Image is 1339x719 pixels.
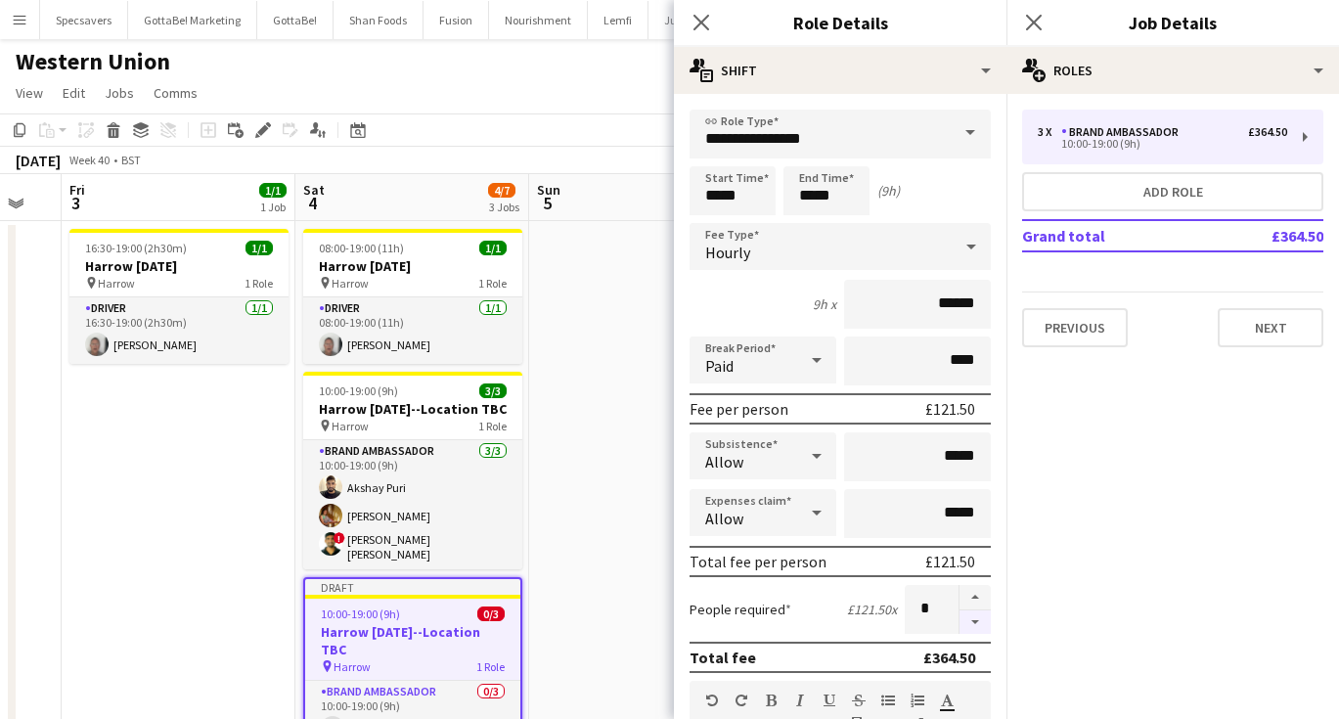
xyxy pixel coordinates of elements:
button: Unordered List [881,693,895,708]
app-job-card: 10:00-19:00 (9h)3/3Harrow [DATE]--Location TBC Harrow1 RoleBrand Ambassador3/310:00-19:00 (9h)Aks... [303,372,522,569]
button: Add role [1022,172,1323,211]
app-card-role: Brand Ambassador3/310:00-19:00 (9h)Akshay Puri[PERSON_NAME]![PERSON_NAME] [PERSON_NAME] [303,440,522,569]
button: Lemfi [588,1,648,39]
span: Paid [705,356,734,376]
span: 1/1 [245,241,273,255]
div: [DATE] [16,151,61,170]
span: Hourly [705,243,750,262]
div: Draft [305,579,520,595]
span: 3 [67,192,85,214]
span: ! [334,532,345,544]
button: Underline [823,693,836,708]
a: Jobs [97,80,142,106]
div: Shift [674,47,1006,94]
span: 1/1 [479,241,507,255]
span: 1 Role [478,419,507,433]
span: Jobs [105,84,134,102]
button: Decrease [960,610,991,635]
h3: Harrow [DATE]--Location TBC [303,400,522,418]
div: BST [121,153,141,167]
div: Brand Ambassador [1061,125,1186,139]
span: 10:00-19:00 (9h) [321,607,400,621]
button: Fusion [424,1,489,39]
span: Harrow [98,276,135,291]
a: View [8,80,51,106]
button: GottaBe! [257,1,334,39]
h3: Harrow [DATE] [303,257,522,275]
button: Specsavers [40,1,128,39]
button: Italic [793,693,807,708]
span: 4/7 [488,183,515,198]
span: Harrow [332,276,369,291]
span: 4 [300,192,325,214]
div: Total fee per person [690,552,826,571]
span: 16:30-19:00 (2h30m) [85,241,187,255]
div: 10:00-19:00 (9h) [1038,139,1287,149]
td: £364.50 [1207,220,1323,251]
button: Ordered List [911,693,924,708]
button: Redo [735,693,748,708]
span: 1 Role [245,276,273,291]
span: 1 Role [478,276,507,291]
div: (9h) [877,182,900,200]
span: 3/3 [479,383,507,398]
span: Allow [705,509,743,528]
span: View [16,84,43,102]
span: Edit [63,84,85,102]
a: Edit [55,80,93,106]
span: 0/3 [477,607,505,621]
div: Roles [1006,47,1339,94]
button: Jumbo [648,1,716,39]
div: £121.50 x [847,601,897,618]
span: Sat [303,181,325,199]
div: Fee per person [690,399,788,419]
button: Shan Foods [334,1,424,39]
span: Allow [705,452,743,472]
button: Text Color [940,693,954,708]
div: £364.50 [1248,125,1287,139]
div: 3 x [1038,125,1061,139]
div: 1 Job [260,200,286,214]
button: Next [1218,308,1323,347]
app-card-role: Driver1/108:00-19:00 (11h)[PERSON_NAME] [303,297,522,364]
button: Previous [1022,308,1128,347]
span: Harrow [332,419,369,433]
button: Increase [960,585,991,610]
button: Strikethrough [852,693,866,708]
app-card-role: Driver1/116:30-19:00 (2h30m)[PERSON_NAME] [69,297,289,364]
a: Comms [146,80,205,106]
span: 10:00-19:00 (9h) [319,383,398,398]
button: Nourishment [489,1,588,39]
h1: Western Union [16,47,170,76]
label: People required [690,601,791,618]
span: Sun [537,181,560,199]
button: Undo [705,693,719,708]
span: 08:00-19:00 (11h) [319,241,404,255]
span: Harrow [334,659,371,674]
span: 5 [534,192,560,214]
app-job-card: 16:30-19:00 (2h30m)1/1Harrow [DATE] Harrow1 RoleDriver1/116:30-19:00 (2h30m)[PERSON_NAME] [69,229,289,364]
button: Bold [764,693,778,708]
div: 9h x [813,295,836,313]
h3: Role Details [674,10,1006,35]
div: £121.50 [925,552,975,571]
div: 3 Jobs [489,200,519,214]
span: 1/1 [259,183,287,198]
span: 1 Role [476,659,505,674]
button: GottaBe! Marketing [128,1,257,39]
span: Comms [154,84,198,102]
span: Fri [69,181,85,199]
h3: Harrow [DATE]--Location TBC [305,623,520,658]
span: Week 40 [65,153,113,167]
div: Total fee [690,648,756,667]
td: Grand total [1022,220,1207,251]
h3: Harrow [DATE] [69,257,289,275]
div: £121.50 [925,399,975,419]
h3: Job Details [1006,10,1339,35]
div: £364.50 [923,648,975,667]
app-job-card: 08:00-19:00 (11h)1/1Harrow [DATE] Harrow1 RoleDriver1/108:00-19:00 (11h)[PERSON_NAME] [303,229,522,364]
